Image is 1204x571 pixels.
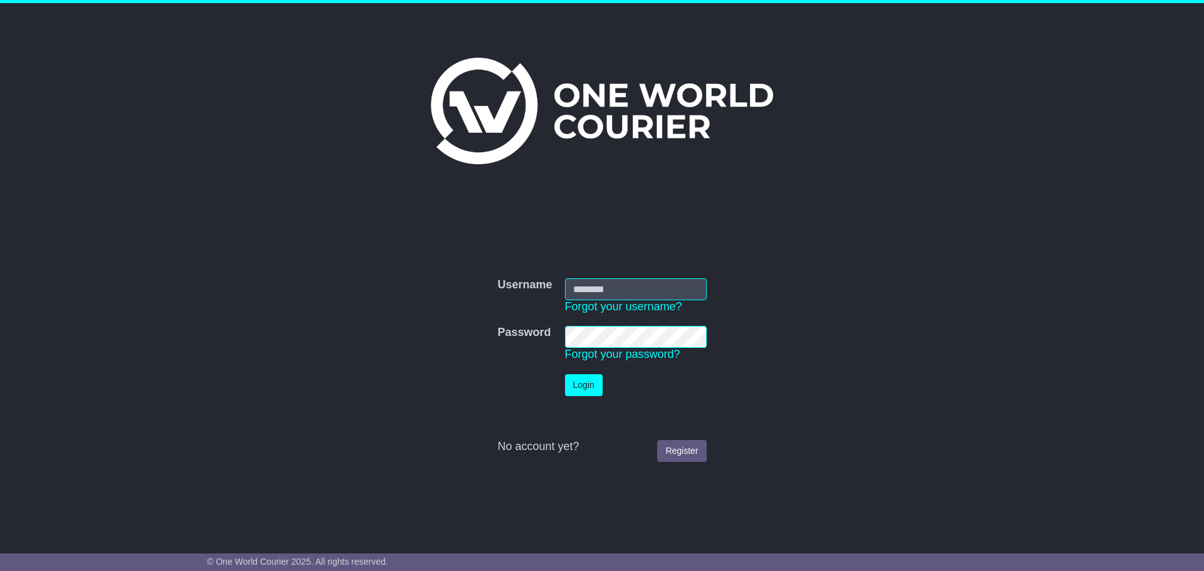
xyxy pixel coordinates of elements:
a: Forgot your username? [565,300,682,313]
div: No account yet? [497,440,706,454]
button: Login [565,374,603,396]
a: Register [657,440,706,462]
span: © One World Courier 2025. All rights reserved. [207,557,388,567]
label: Username [497,278,552,292]
a: Forgot your password? [565,348,680,360]
img: One World [431,58,773,164]
label: Password [497,326,551,340]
